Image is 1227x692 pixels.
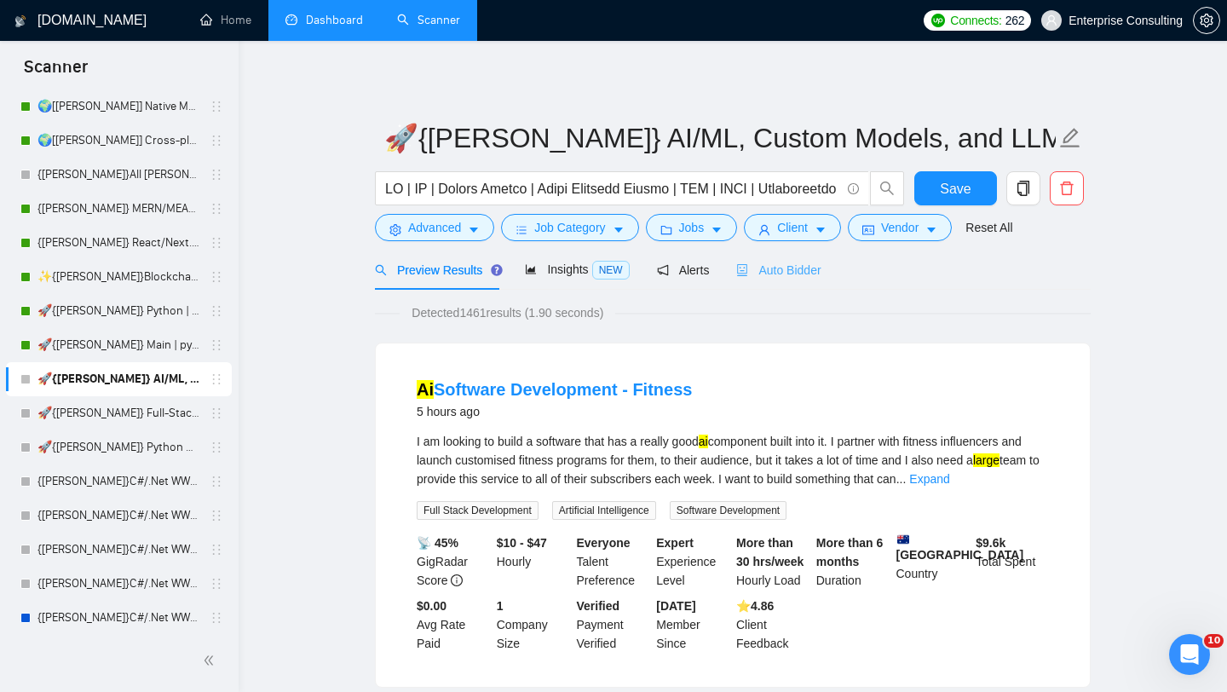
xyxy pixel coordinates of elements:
[210,202,223,216] span: holder
[653,533,733,590] div: Experience Level
[552,501,656,520] span: Artificial Intelligence
[210,475,223,488] span: holder
[653,597,733,653] div: Member Since
[37,430,199,464] a: 🚀{[PERSON_NAME]} Python AI/ML Integrations
[493,597,573,653] div: Company Size
[848,214,952,241] button: idcardVendorcaret-down
[1169,634,1210,675] iframe: Intercom live chat
[1050,171,1084,205] button: delete
[37,192,199,226] a: {[PERSON_NAME]} MERN/MEAN (Enterprise & SaaS)
[375,264,387,276] span: search
[285,13,363,27] a: dashboardDashboard
[699,435,708,448] mark: ai
[501,214,638,241] button: barsJob Categorycaret-down
[657,264,669,276] span: notification
[577,536,631,550] b: Everyone
[417,536,458,550] b: 📡 45%
[1007,181,1040,196] span: copy
[925,223,937,236] span: caret-down
[815,223,827,236] span: caret-down
[534,218,605,237] span: Job Category
[1046,14,1057,26] span: user
[417,401,692,422] div: 5 hours ago
[1193,7,1220,34] button: setting
[451,574,463,586] span: info-circle
[497,599,504,613] b: 1
[516,223,527,236] span: bars
[400,303,615,322] span: Detected 1461 results (1.90 seconds)
[210,304,223,318] span: holder
[210,441,223,454] span: holder
[940,178,971,199] span: Save
[893,533,973,590] div: Country
[14,8,26,35] img: logo
[417,599,446,613] b: $0.00
[525,263,537,275] span: area-chart
[646,214,738,241] button: folderJobscaret-down
[210,577,223,591] span: holder
[881,218,919,237] span: Vendor
[417,501,539,520] span: Full Stack Development
[870,171,904,205] button: search
[758,223,770,236] span: user
[736,536,804,568] b: More than 30 hrs/week
[408,218,461,237] span: Advanced
[37,89,199,124] a: 🌍[[PERSON_NAME]] Native Mobile WW
[862,223,874,236] span: idcard
[897,533,909,545] img: 🇦🇺
[744,214,841,241] button: userClientcaret-down
[670,501,786,520] span: Software Development
[896,472,907,486] span: ...
[413,597,493,653] div: Avg Rate Paid
[973,453,999,467] mark: large
[733,597,813,653] div: Client Feedback
[679,218,705,237] span: Jobs
[417,432,1049,488] div: I am looking to build a software that has a really good component built into it. I partner with f...
[816,536,884,568] b: More than 6 months
[37,601,199,635] a: {[PERSON_NAME]}C#/.Net WW - best match (0 spent)
[733,533,813,590] div: Hourly Load
[37,328,199,362] a: 🚀{[PERSON_NAME]} Main | python | django | AI (+less than 30 h)
[37,362,199,396] a: 🚀{[PERSON_NAME]} AI/ML, Custom Models, and LLM Development
[210,407,223,420] span: holder
[657,263,710,277] span: Alerts
[397,13,460,27] a: searchScanner
[613,223,625,236] span: caret-down
[417,380,692,399] a: AiSoftware Development - Fitness
[489,262,504,278] div: Tooltip anchor
[660,223,672,236] span: folder
[711,223,723,236] span: caret-down
[573,533,654,590] div: Talent Preference
[10,55,101,90] span: Scanner
[37,396,199,430] a: 🚀{[PERSON_NAME]} Full-Stack Python (Backend + Frontend)
[1204,634,1224,648] span: 10
[931,14,945,27] img: upwork-logo.png
[37,226,199,260] a: {[PERSON_NAME]} React/Next.js/Node.js (Long-term, All Niches)
[1006,171,1040,205] button: copy
[37,294,199,328] a: 🚀{[PERSON_NAME]} Python | Django | AI /
[468,223,480,236] span: caret-down
[1194,14,1219,27] span: setting
[577,599,620,613] b: Verified
[736,264,748,276] span: robot
[493,533,573,590] div: Hourly
[384,117,1056,159] input: Scanner name...
[200,13,251,27] a: homeHome
[385,178,840,199] input: Search Freelance Jobs...
[210,134,223,147] span: holder
[965,218,1012,237] a: Reset All
[813,533,893,590] div: Duration
[896,533,1024,562] b: [GEOGRAPHIC_DATA]
[950,11,1001,30] span: Connects:
[777,218,808,237] span: Client
[1193,14,1220,27] a: setting
[210,611,223,625] span: holder
[413,533,493,590] div: GigRadar Score
[592,261,630,280] span: NEW
[210,236,223,250] span: holder
[389,223,401,236] span: setting
[37,499,199,533] a: {[PERSON_NAME]}C#/.Net WW - best match (not preferred location)
[210,100,223,113] span: holder
[976,536,1005,550] b: $ 9.6k
[1051,181,1083,196] span: delete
